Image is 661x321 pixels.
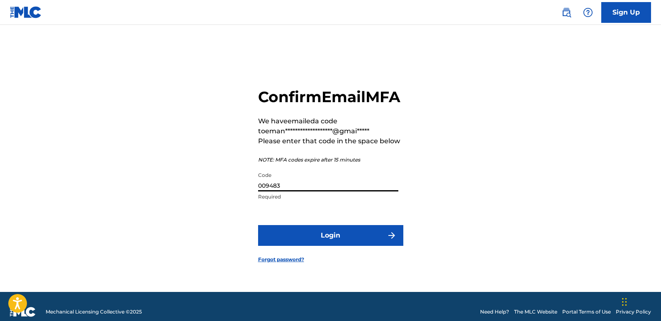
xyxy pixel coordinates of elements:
img: f7272a7cc735f4ea7f67.svg [387,230,397,240]
a: Privacy Policy [616,308,651,316]
p: Required [258,193,398,201]
p: NOTE: MFA codes expire after 15 minutes [258,156,403,164]
iframe: Chat Widget [620,281,661,321]
img: logo [10,307,36,317]
h2: Confirm Email MFA [258,88,403,106]
p: Please enter that code in the space below [258,136,403,146]
a: Public Search [558,4,575,21]
button: Login [258,225,403,246]
a: The MLC Website [514,308,557,316]
span: Mechanical Licensing Collective © 2025 [46,308,142,316]
div: Chat-Widget [620,281,661,321]
img: help [583,7,593,17]
a: Need Help? [480,308,509,316]
div: Ziehen [622,289,627,314]
a: Sign Up [601,2,651,23]
div: Help [580,4,596,21]
img: MLC Logo [10,6,42,18]
a: Portal Terms of Use [562,308,611,316]
img: search [561,7,571,17]
a: Forgot password? [258,256,304,263]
